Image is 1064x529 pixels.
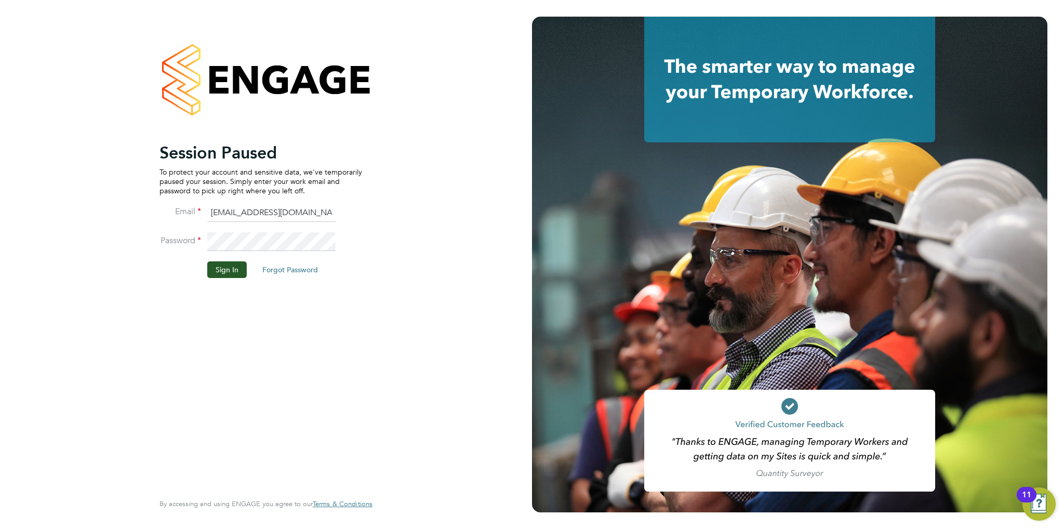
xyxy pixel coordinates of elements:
a: Terms & Conditions [313,500,373,508]
button: Forgot Password [254,261,326,278]
label: Email [159,206,201,217]
button: Open Resource Center, 11 new notifications [1022,487,1056,521]
div: 11 [1022,495,1031,508]
span: Terms & Conditions [313,499,373,508]
p: To protect your account and sensitive data, we've temporarily paused your session. Simply enter y... [159,167,362,196]
label: Password [159,235,201,246]
h2: Session Paused [159,142,362,163]
button: Sign In [207,261,247,278]
input: Enter your work email... [207,204,336,222]
span: By accessing and using ENGAGE you agree to our [159,499,373,508]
